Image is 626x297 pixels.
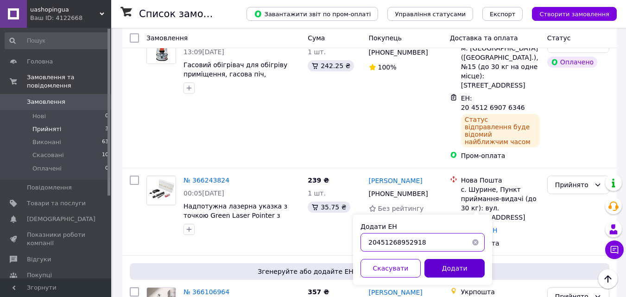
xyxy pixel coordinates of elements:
h1: Список замовлень [139,8,233,19]
a: Створити замовлення [523,10,617,17]
input: Пошук [5,32,109,49]
span: Показники роботи компанії [27,231,86,247]
span: uashopingua [30,6,100,14]
a: [PERSON_NAME] [369,176,423,185]
span: 13:09[DATE] [183,48,224,56]
div: Післяплата [461,239,540,248]
button: Управління статусами [387,7,473,21]
div: Пром-оплата [461,151,540,160]
img: Фото товару [147,177,176,204]
span: Експорт [490,11,516,18]
div: [PHONE_NUMBER] [367,46,430,59]
div: Статус відправлення буде відомий найближчим часом [461,114,540,147]
span: Покупець [369,34,402,42]
span: 1 шт. [308,48,326,56]
span: Відгуки [27,255,51,264]
img: Фото товару [147,35,176,63]
span: Товари та послуги [27,199,86,208]
button: Експорт [482,7,523,21]
a: № 366243824 [183,177,229,184]
div: Оплачено [547,57,597,68]
span: 100% [378,63,397,71]
a: Гасовий обігрівач для обігріву приміщення, гасова піч, обігрівачі для наметів TS-77 3000W [183,61,287,96]
div: Ваш ID: 4122668 [30,14,111,22]
a: № 366106964 [183,288,229,296]
a: Фото товару [146,34,176,64]
a: Фото товару [146,176,176,205]
span: Скасовані [32,151,64,159]
span: Виконані [32,138,61,146]
span: Cума [308,34,325,42]
div: 242.25 ₴ [308,60,354,71]
button: Чат з покупцем [605,240,624,259]
label: Додати ЕН [360,223,397,230]
span: Згенеруйте або додайте ЕН у замовлення, щоб отримати оплату [133,267,606,276]
div: м. [GEOGRAPHIC_DATA] ([GEOGRAPHIC_DATA].), №15 (до 30 кг на одне місце): [STREET_ADDRESS] [461,44,540,90]
span: Створити замовлення [539,11,609,18]
div: Нова Пошта [461,176,540,185]
span: Доставка та оплата [450,34,518,42]
span: [DEMOGRAPHIC_DATA] [27,215,95,223]
button: Очистить [466,233,485,252]
span: 63 [102,138,108,146]
span: Нові [32,112,46,120]
span: Оплачені [32,164,62,173]
div: с. Шурине, Пункт приймання-видачі (до 30 кг): вул. [STREET_ADDRESS] [461,185,540,222]
span: 1 шт. [308,190,326,197]
button: Завантажити звіт по пром-оплаті [247,7,378,21]
a: [PERSON_NAME] [369,288,423,297]
span: Замовлення [146,34,188,42]
span: 0 [105,112,108,120]
button: Додати [424,259,485,278]
span: Замовлення [27,98,65,106]
button: Скасувати [360,259,421,278]
span: Замовлення та повідомлення [27,73,111,90]
span: ЕН: 20 4512 6907 6346 [461,95,525,111]
span: Управління статусами [395,11,466,18]
div: 35.75 ₴ [308,202,350,213]
div: Прийнято [555,180,590,190]
div: Укрпошта [461,287,540,297]
span: 0 [105,164,108,173]
span: Покупці [27,271,52,279]
span: Прийняті [32,125,61,133]
span: 3 [105,125,108,133]
span: 357 ₴ [308,288,329,296]
span: Без рейтингу [378,205,424,212]
div: [PHONE_NUMBER] [367,187,430,200]
span: 00:05[DATE] [183,190,224,197]
button: Наверх [598,269,618,289]
span: Повідомлення [27,183,72,192]
a: Надпотужна лазерна указка з точкою Green Laser Pointer з насадками лазер-указка LASER указка з ак... [183,202,291,238]
span: 10 [102,151,108,159]
span: Завантажити звіт по пром-оплаті [254,10,371,18]
button: Створити замовлення [532,7,617,21]
span: 239 ₴ [308,177,329,184]
span: Статус [547,34,571,42]
span: Головна [27,57,53,66]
